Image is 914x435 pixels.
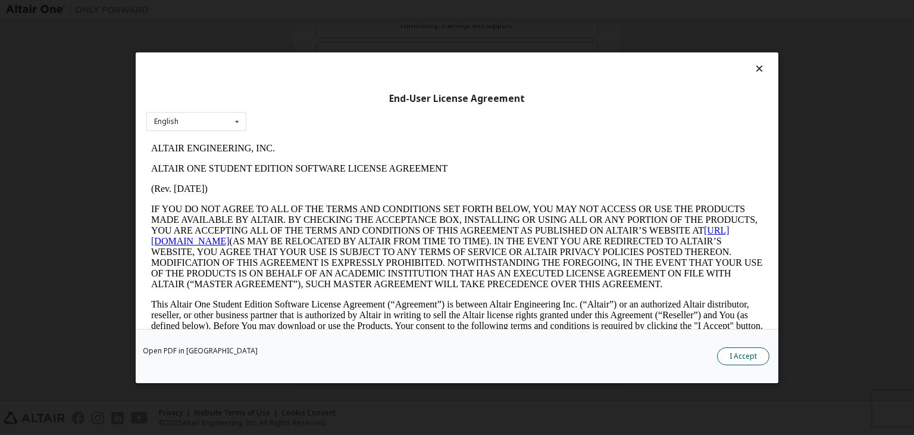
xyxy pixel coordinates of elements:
p: (Rev. [DATE]) [5,45,616,56]
a: Open PDF in [GEOGRAPHIC_DATA] [143,347,258,355]
p: This Altair One Student Edition Software License Agreement (“Agreement”) is between Altair Engine... [5,161,616,204]
p: ALTAIR ONE STUDENT EDITION SOFTWARE LICENSE AGREEMENT [5,25,616,36]
div: English [154,118,179,125]
a: [URL][DOMAIN_NAME] [5,87,583,108]
p: IF YOU DO NOT AGREE TO ALL OF THE TERMS AND CONDITIONS SET FORTH BELOW, YOU MAY NOT ACCESS OR USE... [5,66,616,151]
div: End-User License Agreement [146,92,768,104]
button: I Accept [717,347,769,365]
p: ALTAIR ENGINEERING, INC. [5,5,616,15]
